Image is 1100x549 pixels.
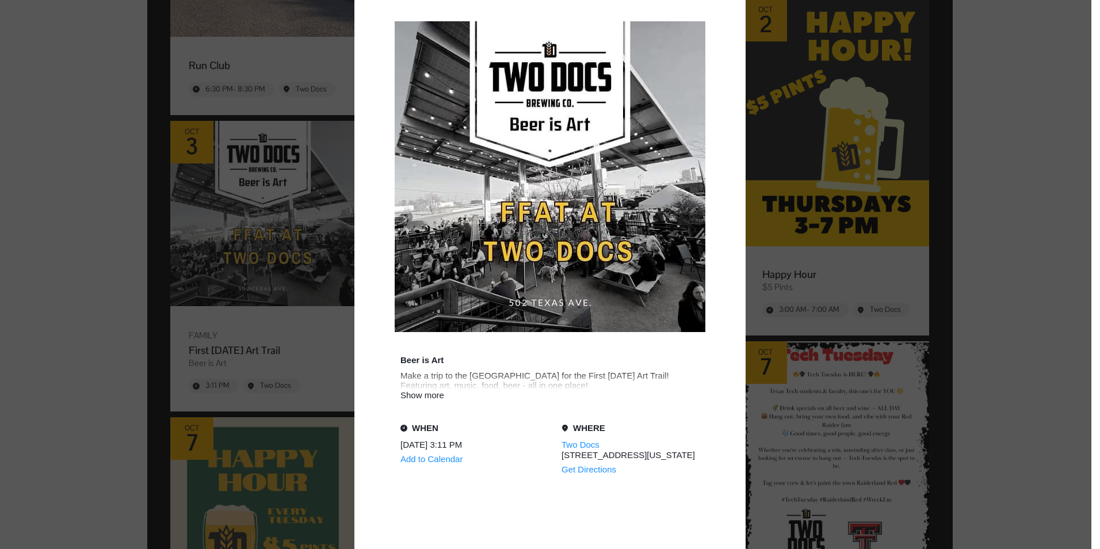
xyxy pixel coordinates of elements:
[400,355,444,365] div: Beer is Art
[412,423,438,433] div: When
[562,450,700,460] div: [STREET_ADDRESS][US_STATE]
[395,21,705,332] img: Picture for 'First Friday Art Trail' event
[400,371,700,390] div: Make a trip to the [GEOGRAPHIC_DATA] for the First [DATE] Art Trail! Featuring art, music, food, ...
[562,464,616,475] a: Get Directions
[400,355,700,365] div: Event tags
[573,423,605,433] div: Where
[400,440,538,449] div: [DATE] 3:11 PM
[400,454,463,464] div: Add to Calendar
[400,390,700,400] div: Show more
[562,440,599,450] a: Two Docs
